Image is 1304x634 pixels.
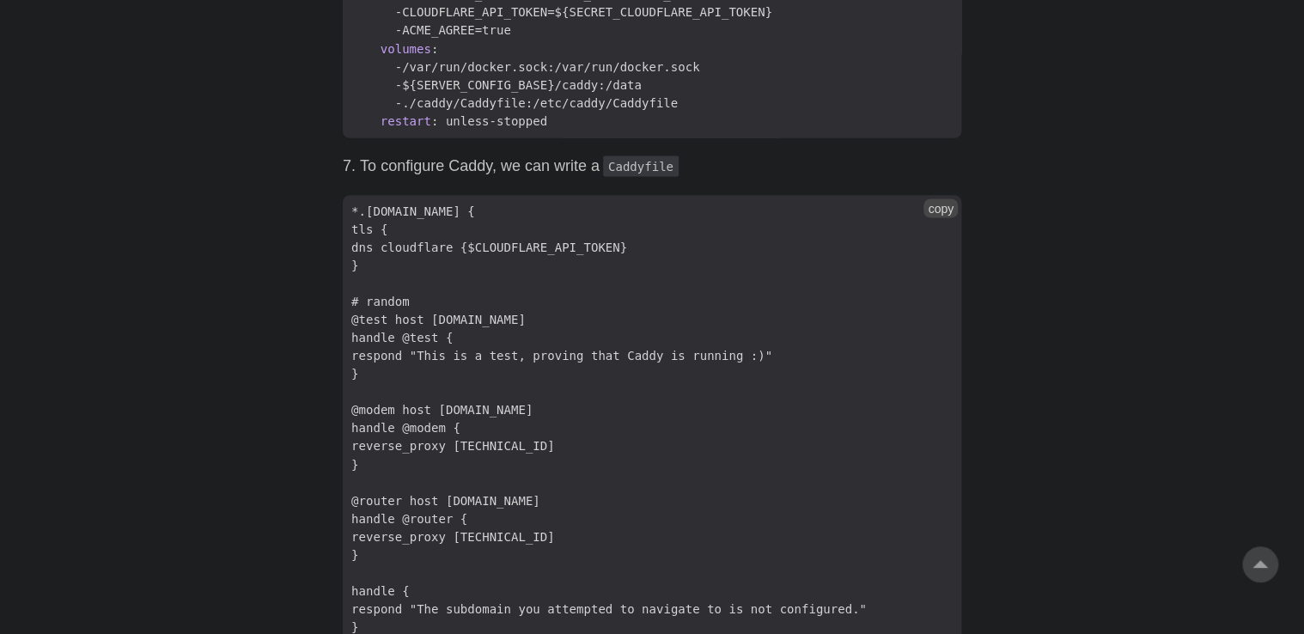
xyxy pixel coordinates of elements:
[402,78,642,92] span: ${SERVER_CONFIG_BASE}/caddy:/data
[360,153,961,178] li: To configure Caddy, we can write a
[343,310,534,328] span: @test host [DOMAIN_NAME]
[402,60,699,74] span: /var/run/docker.sock:/var/run/docker.sock
[343,582,418,600] span: handle {
[343,220,396,238] span: tls {
[603,155,679,176] code: Caddyfile
[343,509,476,527] span: handle @router {
[1242,546,1278,582] a: go to top
[446,114,547,128] span: unless-stopped
[343,546,367,564] span: }
[343,292,418,310] span: # random
[343,364,367,382] span: }
[343,3,781,21] span: -
[343,491,549,509] span: @router host [DOMAIN_NAME]
[343,328,461,346] span: handle @test {
[343,58,709,76] span: -
[343,256,367,274] span: }
[381,42,431,56] span: volumes
[402,96,678,110] span: ./caddy/Caddyfile:/etc/caddy/Caddyfile
[431,42,438,56] span: :
[343,600,875,618] span: respond "The subdomain you attempted to navigate to is not configured."
[402,5,772,19] span: CLOUDFLARE_API_TOKEN=${SECRET_CLOUDFLARE_API_TOKEN}
[381,114,431,128] span: restart
[343,418,469,436] span: handle @modem {
[343,202,484,220] span: *.[DOMAIN_NAME] {
[431,114,438,128] span: :
[343,455,367,473] span: }
[923,198,958,217] button: copy
[343,94,686,113] span: -
[402,23,511,37] span: ACME_AGREE=true
[343,436,564,454] span: reverse_proxy [TECHNICAL_ID]
[343,527,564,546] span: reverse_proxy [TECHNICAL_ID]
[343,238,636,256] span: dns cloudflare {$CLOUDFLARE_API_TOKEN}
[343,21,520,40] span: -
[343,76,650,94] span: -
[343,400,541,418] span: @modem host [DOMAIN_NAME]
[343,346,781,364] span: respond "This is a test, proving that Caddy is running :)"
